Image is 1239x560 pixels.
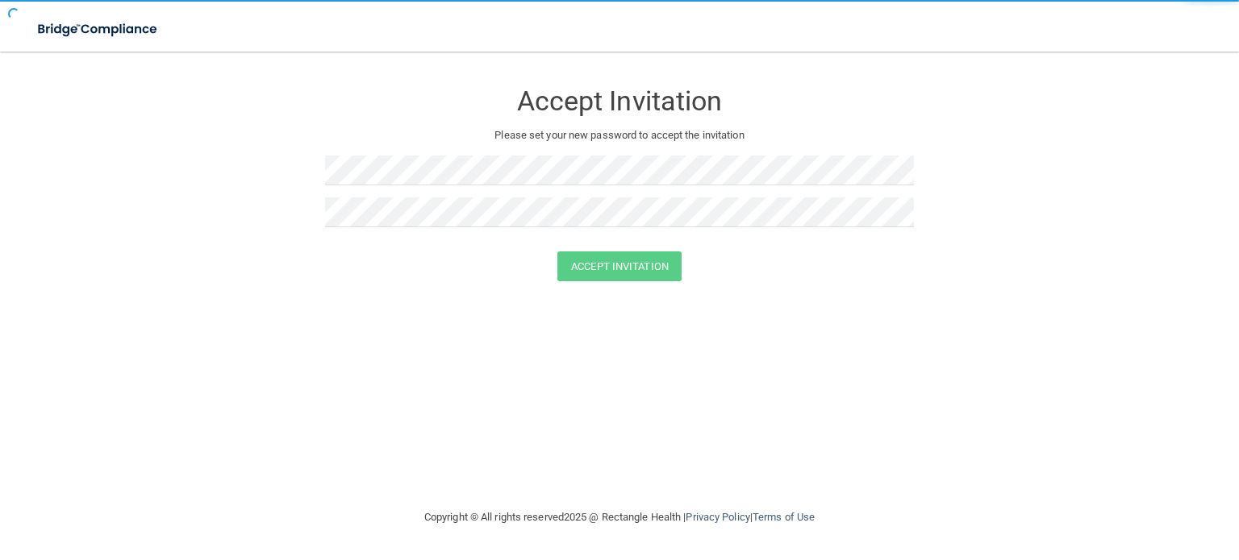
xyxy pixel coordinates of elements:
[686,511,749,523] a: Privacy Policy
[753,511,815,523] a: Terms of Use
[325,492,914,543] div: Copyright © All rights reserved 2025 @ Rectangle Health | |
[337,126,902,145] p: Please set your new password to accept the invitation
[557,251,682,281] button: Accept Invitation
[325,86,914,116] h3: Accept Invitation
[24,13,173,46] img: bridge_compliance_login_screen.278c3ca4.svg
